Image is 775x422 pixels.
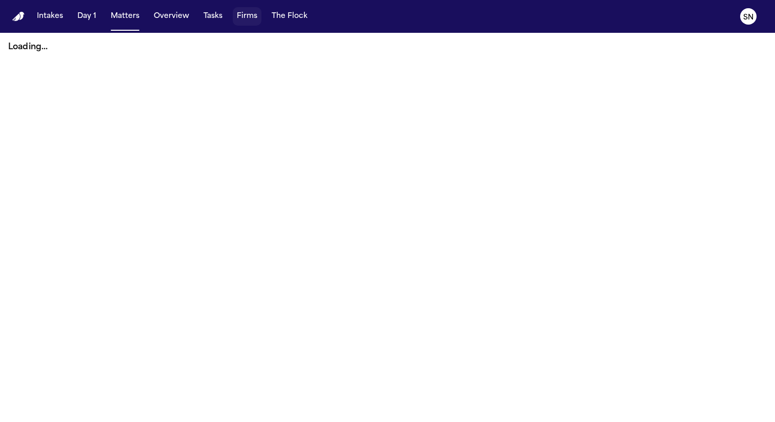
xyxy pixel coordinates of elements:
img: Finch Logo [12,12,25,22]
button: Firms [233,7,261,26]
p: Loading... [8,41,767,53]
button: Intakes [33,7,67,26]
button: The Flock [268,7,312,26]
button: Tasks [199,7,227,26]
button: Overview [150,7,193,26]
a: Home [12,12,25,22]
button: Day 1 [73,7,100,26]
button: Matters [107,7,144,26]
